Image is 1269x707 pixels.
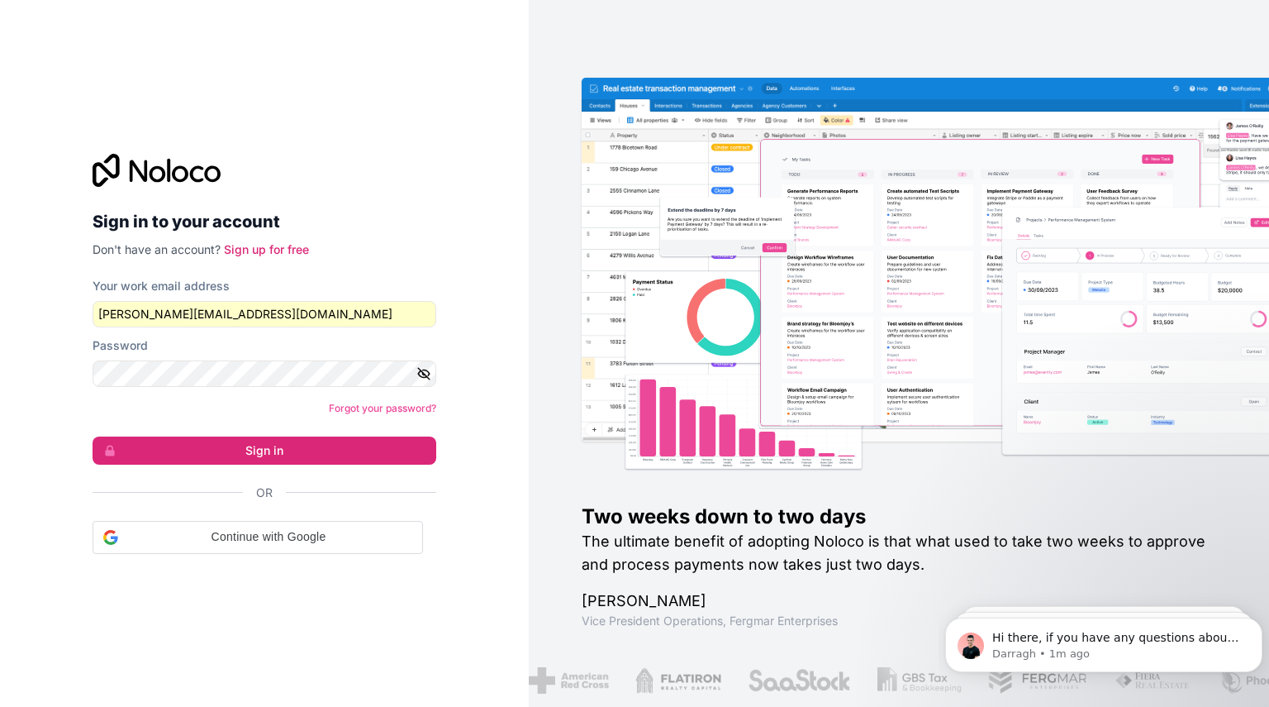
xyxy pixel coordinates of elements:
[787,667,871,694] img: /assets/gbstax-C-GtDUiK.png
[939,583,1269,699] iframe: Intercom notifications message
[125,528,412,546] span: Continue with Google
[582,613,1216,629] h1: Vice President Operations , Fergmar Enterprises
[93,361,436,387] input: Password
[93,207,436,236] h2: Sign in to your account
[93,278,230,294] label: Your work email address
[93,521,423,554] div: Continue with Google
[224,242,309,256] a: Sign up for free
[897,667,998,694] img: /assets/fergmar-CudnrXN5.png
[657,667,761,694] img: /assets/saastock-C6Zbiodz.png
[93,242,221,256] span: Don't have an account?
[256,485,273,501] span: Or
[329,402,436,414] a: Forgot your password?
[93,437,436,465] button: Sign in
[582,590,1216,613] h1: [PERSON_NAME]
[582,530,1216,576] h2: The ultimate benefit of adopting Noloco is that what used to take two weeks to approve and proces...
[93,301,436,327] input: Email address
[93,337,148,354] label: Password
[582,504,1216,530] h1: Two weeks down to two days
[544,667,630,694] img: /assets/flatiron-C8eUkumj.png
